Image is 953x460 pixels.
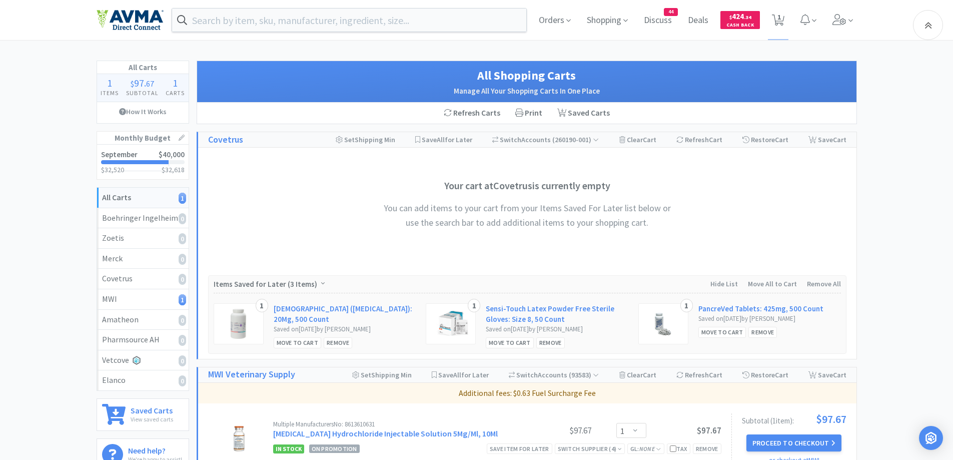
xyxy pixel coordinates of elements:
[729,14,732,21] span: $
[709,370,722,379] span: Cart
[131,414,173,424] p: View saved carts
[97,102,189,121] a: How It Works
[102,232,184,245] div: Zoetis
[709,135,722,144] span: Cart
[651,309,675,339] img: 6444d96640554a349c6ac213951b4b2f_231667.png
[336,132,395,147] div: Shipping Min
[619,367,656,382] div: Clear
[274,324,416,335] div: Saved on [DATE] by [PERSON_NAME]
[698,303,823,314] a: PancreVed Tablets: 425mg, 500 Count
[492,132,599,147] div: Accounts
[431,309,472,339] img: 46b7b74e6cd84ade81e6ffea5ef51a24_196961.png
[101,151,138,158] h2: September
[309,444,360,453] span: On Promotion
[726,23,754,29] span: Cash Back
[165,165,185,174] span: 32,618
[808,132,846,147] div: Save
[344,135,355,144] span: Set
[179,375,186,386] i: 0
[97,188,189,208] a: All Carts1
[102,252,184,265] div: Merck
[833,370,846,379] span: Cart
[162,88,189,98] h4: Carts
[508,103,550,124] div: Print
[274,337,322,348] div: Move to Cart
[131,79,134,89] span: $
[97,228,189,249] a: Zoetis0
[744,14,751,21] span: . 34
[102,192,131,202] strong: All Carts
[487,443,552,454] div: Save item for later
[273,444,304,453] span: In Stock
[748,327,777,337] div: Remove
[437,135,445,144] span: All
[97,88,123,98] h4: Items
[202,387,852,400] p: Additional fees: $0.63 Fuel Surcharge Fee
[97,310,189,330] a: Amatheon0
[208,367,295,382] h1: MWI Veterinary Supply
[710,279,738,288] span: Hide List
[179,315,186,326] i: 0
[693,443,721,454] div: Remove
[256,299,268,313] div: 1
[436,103,508,124] div: Refresh Carts
[422,135,472,144] span: Save for Later
[97,10,164,31] img: e4e33dab9f054f5782a47901c742baa9_102.png
[680,299,693,313] div: 1
[97,132,189,145] h1: Monthly Budget
[438,370,489,379] span: Save for Later
[97,61,189,74] h1: All Carts
[97,289,189,310] a: MWI1
[102,354,184,367] div: Vetcove
[698,314,841,324] div: Saved on [DATE] by [PERSON_NAME]
[377,178,677,194] h3: Your cart at Covetrus is currently empty
[102,313,184,326] div: Amatheon
[274,303,416,324] a: [DEMOGRAPHIC_DATA] ([MEDICAL_DATA]): 20Mg, 500 Count
[639,445,655,452] i: None
[97,208,189,229] a: Boehringer Ingelheim0
[567,370,599,379] span: ( 93583 )
[746,434,841,451] button: Proceed to Checkout
[102,272,184,285] div: Covetrus
[486,337,534,348] div: Move to Cart
[134,77,144,89] span: 97
[643,370,656,379] span: Cart
[558,444,622,453] div: Switch Supplier ( 4 )
[536,337,565,348] div: Remove
[684,16,712,25] a: Deals
[664,9,677,16] span: 44
[742,367,788,382] div: Restore
[768,17,788,26] a: 1
[162,166,185,173] h3: $
[551,135,599,144] span: ( 260190-001 )
[516,370,538,379] span: Switch
[179,213,186,224] i: 0
[179,335,186,346] i: 0
[159,150,185,159] span: $40,000
[102,374,184,387] div: Elanco
[208,133,243,147] a: Covetrus
[453,370,461,379] span: All
[97,249,189,269] a: Merck0
[742,413,846,424] div: Subtotal ( 1 item ):
[919,426,943,450] div: Open Intercom Messenger
[640,16,676,25] a: Discuss44
[179,193,186,204] i: 1
[500,135,521,144] span: Switch
[179,233,186,244] i: 0
[231,309,246,339] img: 6586fe0c30e5425c89cc211e95030e57_29042.png
[468,299,480,313] div: 1
[102,212,184,225] div: Boehringer Ingelheim
[807,279,841,288] span: Remove All
[377,201,677,230] h4: You can add items to your cart from your Items Saved For Later list below or use the search bar t...
[808,367,846,382] div: Save
[676,132,722,147] div: Refresh
[720,7,760,34] a: $424.34Cash Back
[179,355,186,366] i: 0
[775,135,788,144] span: Cart
[273,428,498,438] a: [MEDICAL_DATA] Hydrochloride Injectable Solution 5Mg/Ml, 10Ml
[207,85,846,97] h2: Manage All Your Shopping Carts In One Place
[697,425,721,436] span: $97.67
[729,12,751,21] span: 424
